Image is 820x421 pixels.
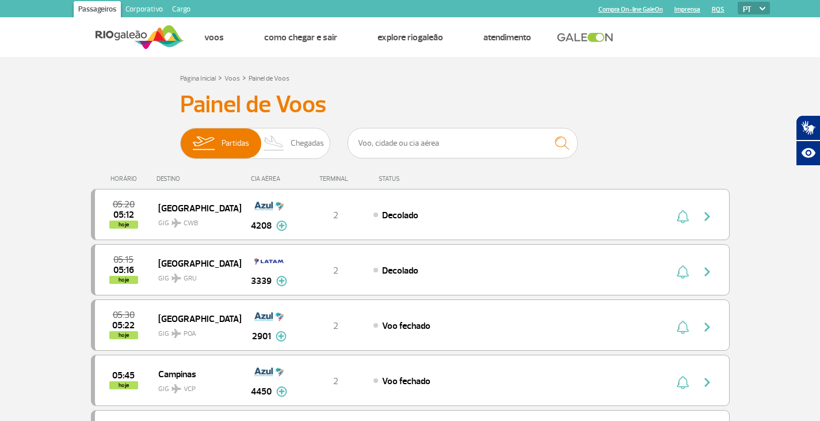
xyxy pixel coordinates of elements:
input: Voo, cidade ou cia aérea [348,128,578,158]
img: sino-painel-voo.svg [677,376,689,389]
span: Chegadas [291,128,324,158]
a: Passageiros [74,1,121,20]
span: 2025-08-25 05:16:00 [113,266,134,274]
span: hoje [109,331,138,339]
a: Imprensa [674,6,700,13]
span: hoje [109,381,138,389]
img: destiny_airplane.svg [171,218,181,227]
img: seta-direita-painel-voo.svg [700,320,714,334]
button: Abrir tradutor de língua de sinais. [796,115,820,141]
span: 2025-08-25 05:45:00 [112,371,135,380]
img: sino-painel-voo.svg [677,320,689,334]
span: 2 [333,265,338,276]
a: Voos [224,74,240,83]
span: [GEOGRAPHIC_DATA] [158,200,232,215]
img: mais-info-painel-voo.svg [276,331,287,342]
img: slider-desembarque [257,128,291,158]
img: seta-direita-painel-voo.svg [700,376,714,389]
a: > [218,71,222,84]
div: CIA AÉREA [241,175,298,183]
img: seta-direita-painel-voo.svg [700,265,714,279]
div: Plugin de acessibilidade da Hand Talk. [796,115,820,166]
div: TERMINAL [298,175,373,183]
span: GRU [184,274,197,284]
a: Como chegar e sair [264,32,337,43]
a: Painel de Voos [249,74,289,83]
span: [GEOGRAPHIC_DATA] [158,311,232,326]
span: GIG [158,212,232,229]
span: GIG [158,378,232,395]
span: Decolado [382,265,418,276]
a: Corporativo [121,1,167,20]
span: 4208 [251,219,272,233]
h3: Painel de Voos [180,90,640,119]
span: 2901 [252,329,271,343]
img: sino-painel-voo.svg [677,265,689,279]
div: DESTINO [157,175,241,183]
a: Página Inicial [180,74,216,83]
div: HORÁRIO [94,175,157,183]
span: 2025-08-25 05:30:00 [113,311,135,319]
a: Cargo [167,1,195,20]
span: 3339 [251,274,272,288]
a: Explore RIOgaleão [377,32,443,43]
img: mais-info-painel-voo.svg [276,386,287,397]
span: CWB [184,218,198,229]
span: [GEOGRAPHIC_DATA] [158,256,232,271]
span: 2025-08-25 05:20:00 [113,200,135,208]
span: 2 [333,210,338,221]
button: Abrir recursos assistivos. [796,141,820,166]
img: sino-painel-voo.svg [677,210,689,223]
span: Campinas [158,366,232,381]
a: Voos [204,32,224,43]
img: destiny_airplane.svg [171,329,181,338]
span: POA [184,329,196,339]
a: Compra On-line GaleOn [598,6,663,13]
span: GIG [158,323,232,339]
span: 4450 [251,385,272,399]
span: hoje [109,276,138,284]
a: Atendimento [483,32,531,43]
span: Decolado [382,210,418,221]
img: destiny_airplane.svg [171,274,181,283]
span: 2025-08-25 05:12:27 [113,211,134,219]
span: Voo fechado [382,320,430,332]
a: > [242,71,246,84]
a: RQS [712,6,724,13]
span: VCP [184,384,196,395]
div: STATUS [373,175,467,183]
span: 2025-08-25 05:22:48 [112,321,135,329]
span: GIG [158,267,232,284]
span: hoje [109,221,138,229]
img: destiny_airplane.svg [171,384,181,393]
span: 2 [333,320,338,332]
img: seta-direita-painel-voo.svg [700,210,714,223]
span: 2025-08-25 05:15:00 [113,256,134,264]
img: mais-info-painel-voo.svg [276,276,287,286]
img: slider-embarque [185,128,222,158]
img: mais-info-painel-voo.svg [276,221,287,231]
span: 2 [333,376,338,387]
span: Partidas [222,128,249,158]
span: Voo fechado [382,376,430,387]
